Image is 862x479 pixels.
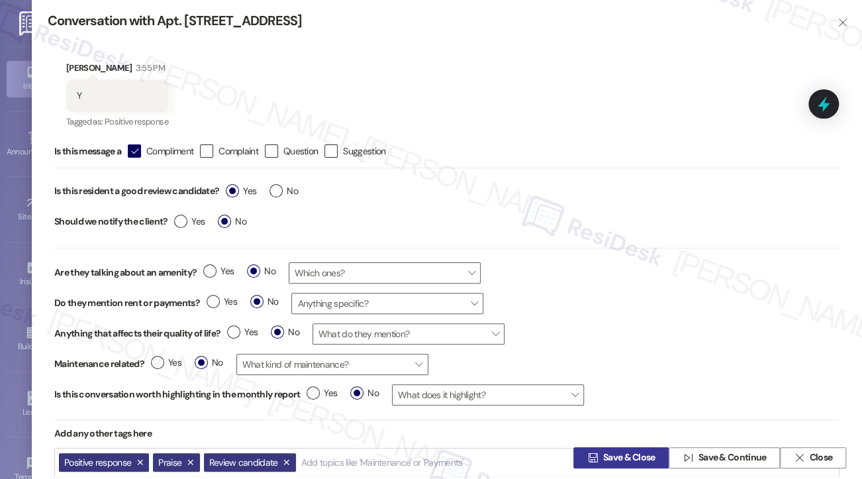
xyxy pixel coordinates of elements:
i:  [683,452,693,463]
span: Which ones? [289,262,481,284]
i:  [130,144,138,158]
label: Is this conversation worth highlighting in the monthly report [54,388,300,401]
button: Save & Close [573,447,669,468]
div: Tagged as: [66,112,168,131]
span: Yes [226,184,256,198]
span: Suggestion [343,144,385,158]
span: No [350,386,379,400]
i:  [838,17,847,28]
span: Question [283,144,318,158]
span: Yes [207,295,237,309]
span: No [247,264,275,278]
span: No [195,356,223,370]
span: Yes [151,356,181,370]
span: Positive response [105,116,168,127]
span: Save & Continue [698,451,767,465]
i:  [794,452,804,463]
label: Anything that affects their quality of life? [54,327,220,341]
div: Y [77,89,81,103]
span: What does it highlight? [392,384,584,405]
label: Are they talking about an amenity? [54,266,197,280]
label: Do they mention rent or payments? [54,296,200,310]
span: No [250,295,279,309]
span: Yes [227,325,258,339]
span: Close [809,451,832,465]
span: No [271,325,299,339]
span: Complaint [218,144,258,158]
div: [PERSON_NAME] [66,61,168,80]
span: Is this message a [54,144,121,158]
span: Yes [307,386,337,400]
span: Compliment [146,144,193,158]
span: Anything specific? [291,293,483,314]
label: Should we notify the client? [54,211,168,232]
span: No [269,184,298,198]
div: Add any other tags here [54,420,839,447]
span: What kind of maintenance? [236,354,428,375]
label: Maintenance related? [54,357,144,371]
div: Conversation with Apt. [STREET_ADDRESS] [48,12,816,30]
span: What do they mention? [312,323,504,345]
label: Is this resident a good review candidate? [54,181,219,201]
button: Close [780,447,846,468]
div: 3:55 PM [132,61,165,75]
button: Save & Continue [669,447,780,468]
span: Yes [203,264,234,278]
i:  [587,452,597,463]
span: No [218,215,246,229]
span: Save & Close [603,451,655,465]
span: Yes [174,215,205,229]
